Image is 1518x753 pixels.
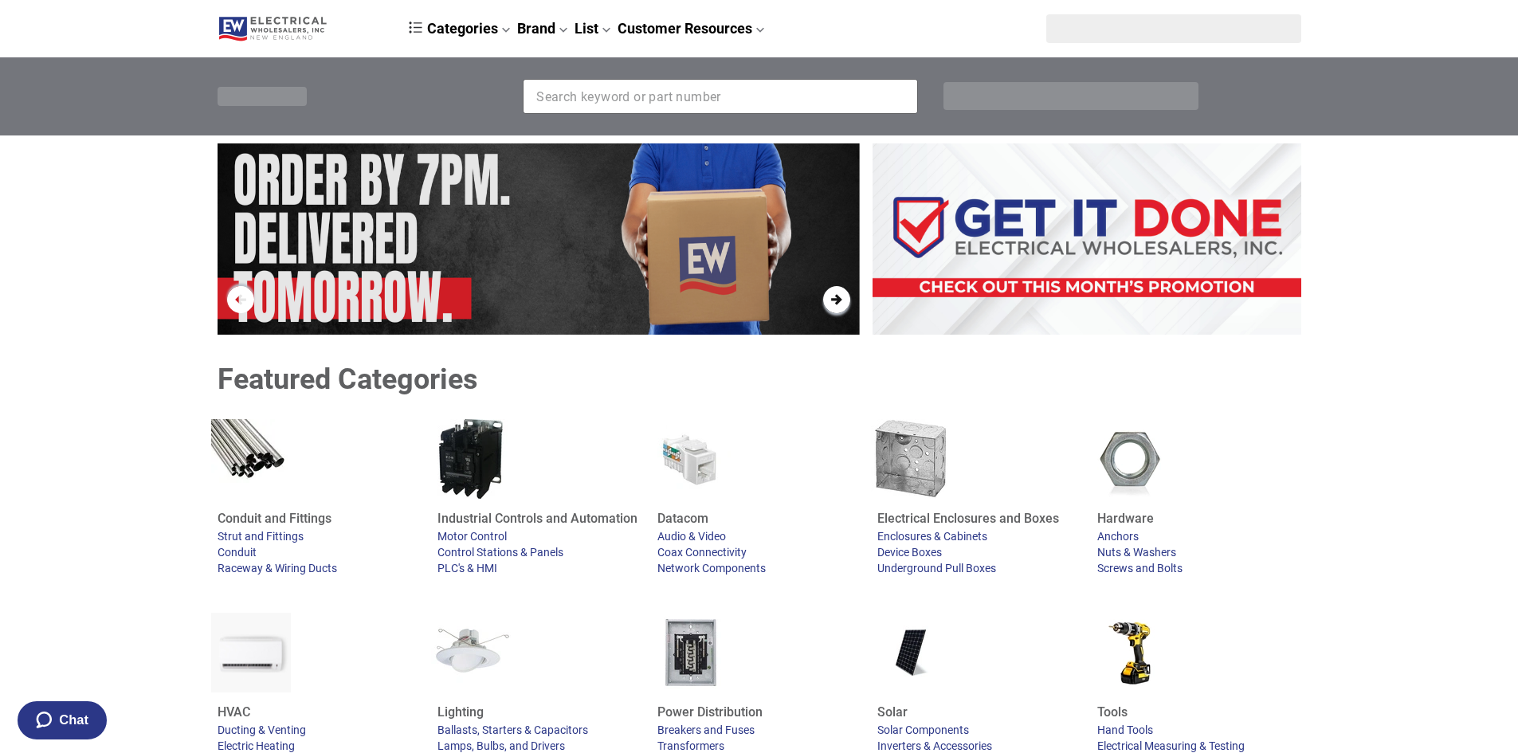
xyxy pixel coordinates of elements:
div: Featured Categories [218,363,1301,396]
a: Conduit [218,546,422,559]
a: Lamps, Bulbs, and Drivers [437,739,641,752]
a: Lighting [437,705,641,720]
a: Motor Control [437,530,641,543]
a: Inverters & Accessories [877,739,1081,752]
a: Solar [877,705,1081,720]
a: Categories [409,20,511,37]
img: load center [651,613,731,692]
input: Search Products [524,80,880,113]
a: Breakers and Fuses [657,724,861,736]
img: switch boxes [871,419,951,499]
a: Device Boxes [877,546,1081,559]
a: List [575,20,611,37]
a: Screws and Bolts [1097,562,1301,575]
div: Section row [868,14,1301,42]
img: Contactor [431,419,511,499]
div: Section row [218,69,943,124]
a: Enclosures & Cabinets [877,530,1081,543]
a: Anchors [1097,530,1301,543]
a: Underground Pull Boxes [877,562,1081,575]
a: HVAC [218,705,422,720]
a: Power Distribution [657,705,861,720]
a: Audio & Video [657,530,836,543]
a: Nuts & Washers [1097,546,1301,559]
a: Conduit and Fittings [218,512,422,526]
a: Datacom [657,512,836,526]
img: hex nuts [1091,419,1171,499]
img: ethernet connectors [651,419,731,499]
a: Solar Components [877,724,1081,736]
img: dcb64e45f5418a636573a8ace67a09fc.svg [409,22,422,33]
a: Hardware [1097,512,1301,526]
a: Electrical Enclosures and Boxes [877,512,1081,526]
button: Chat [16,700,108,741]
a: Ducting & Venting [218,724,422,736]
a: Hand Tools [1097,724,1301,736]
div: Section row [943,82,1301,110]
a: Control Stations & Panels [437,546,641,559]
a: Industrial Controls and Automation [437,512,641,526]
img: recessed lighting [431,613,511,692]
a: Brand [517,20,568,37]
a: PLC's & HMI [437,562,641,575]
a: Customer Resources [618,20,765,37]
div: Section row [218,69,1301,124]
img: solar panels [871,613,951,692]
button: Previous Slide [227,286,254,313]
a: Raceway & Wiring Ducts [218,562,422,575]
span: Chat [59,712,88,728]
a: Electrical Measuring & Testing [1097,739,1301,752]
a: Coax Connectivity [657,546,836,559]
button: Next Slide [823,286,850,313]
section: slider [218,143,860,335]
div: Current slide is 1 of 4 [218,143,860,335]
a: Strut and Fittings [218,530,422,543]
a: Logo [218,15,380,42]
a: Ballasts, Starters & Capacitors [437,724,641,736]
a: Electric Heating [218,739,422,752]
a: Transformers [657,739,861,752]
img: power tools [1091,613,1171,692]
img: Logo [218,15,333,42]
img: wall heater [211,613,291,692]
img: conduit [211,419,291,499]
a: Tools [1097,705,1301,720]
a: Network Components [657,562,836,575]
button: Search Products [888,80,908,113]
